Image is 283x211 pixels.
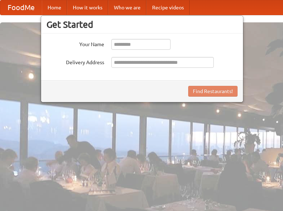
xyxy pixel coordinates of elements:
[146,0,190,15] a: Recipe videos
[0,0,42,15] a: FoodMe
[47,57,104,66] label: Delivery Address
[42,0,67,15] a: Home
[108,0,146,15] a: Who we are
[67,0,108,15] a: How it works
[188,86,238,97] button: Find Restaurants!
[47,19,238,30] h3: Get Started
[47,39,104,48] label: Your Name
